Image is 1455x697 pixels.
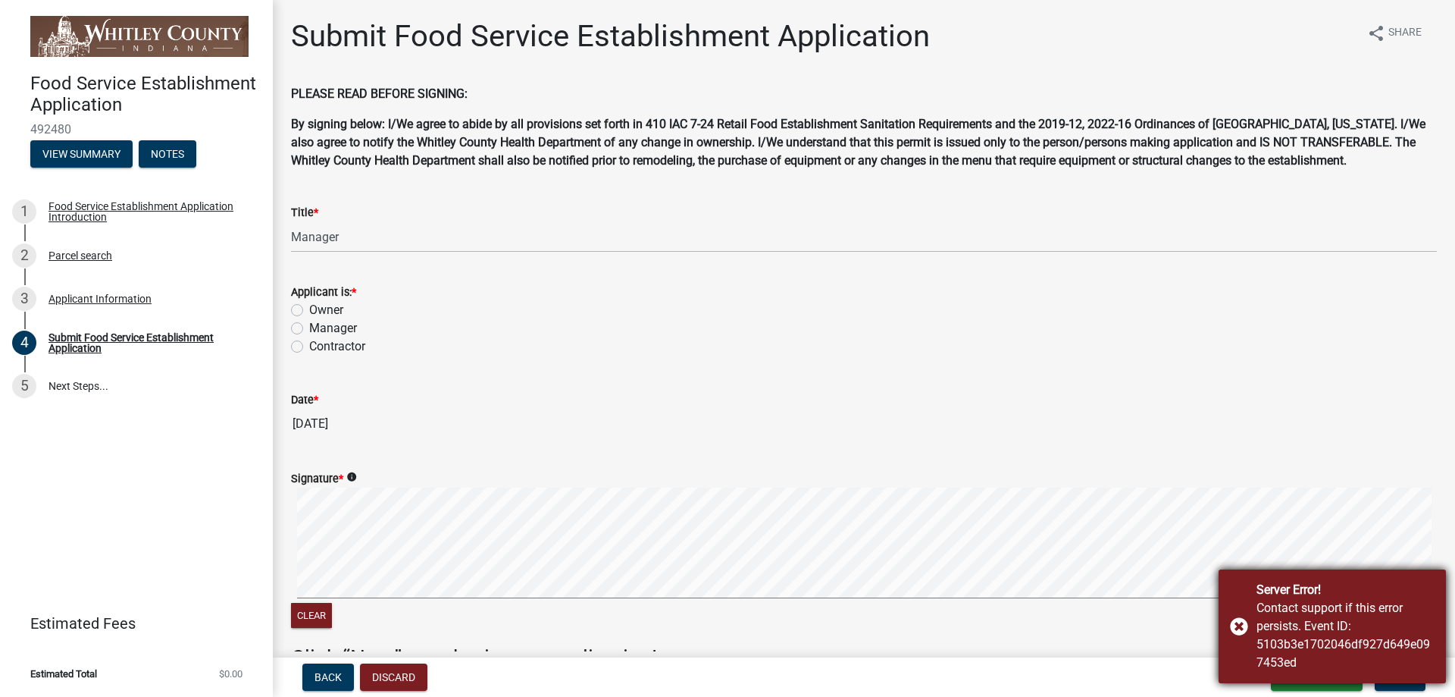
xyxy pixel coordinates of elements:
i: share [1367,24,1385,42]
wm-modal-confirm: Notes [139,149,196,161]
strong: PLEASE READ BEFORE SIGNING: [291,86,468,101]
div: Food Service Establishment Application Introduction [48,201,249,222]
span: Share [1388,24,1422,42]
label: Title [291,208,318,218]
wm-modal-confirm: Summary [30,149,133,161]
span: 492480 [30,122,242,137]
div: 3 [12,287,36,311]
button: Notes [139,140,196,168]
button: Clear [291,603,332,628]
div: 4 [12,331,36,355]
strong: By signing below: I/We agree to abide by all provisions set forth in 410 IAC 7-24 Retail Food Est... [291,117,1425,168]
span: $0.00 [219,669,242,679]
div: 1 [12,199,36,224]
h1: Submit Food Service Establishment Application [291,18,930,55]
div: Server Error! [1256,581,1435,599]
div: Applicant Information [48,294,152,304]
img: Whitley County, Indiana [30,16,249,57]
label: Contractor [309,338,365,356]
label: Owner [309,301,343,319]
label: Signature [291,474,343,485]
div: Submit Food Service Establishment Application [48,332,249,353]
div: Parcel search [48,250,112,261]
label: Date [291,395,318,406]
span: Estimated Total [30,669,97,679]
button: View Summary [30,140,133,168]
span: Back [314,671,342,683]
h4: Food Service Establishment Application [30,73,261,117]
button: Discard [360,664,427,691]
div: 5 [12,374,36,398]
button: Back [302,664,354,691]
button: shareShare [1355,18,1434,48]
div: Contact support if this error persists. Event ID: 5103b3e1702046df927d649e097453ed [1256,599,1435,672]
label: Manager [309,319,357,338]
div: 2 [12,243,36,268]
i: info [346,472,357,482]
h3: Click “Next” to submit your application! [291,645,1437,671]
label: Applicant is: [291,287,356,298]
a: Estimated Fees [12,608,249,639]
